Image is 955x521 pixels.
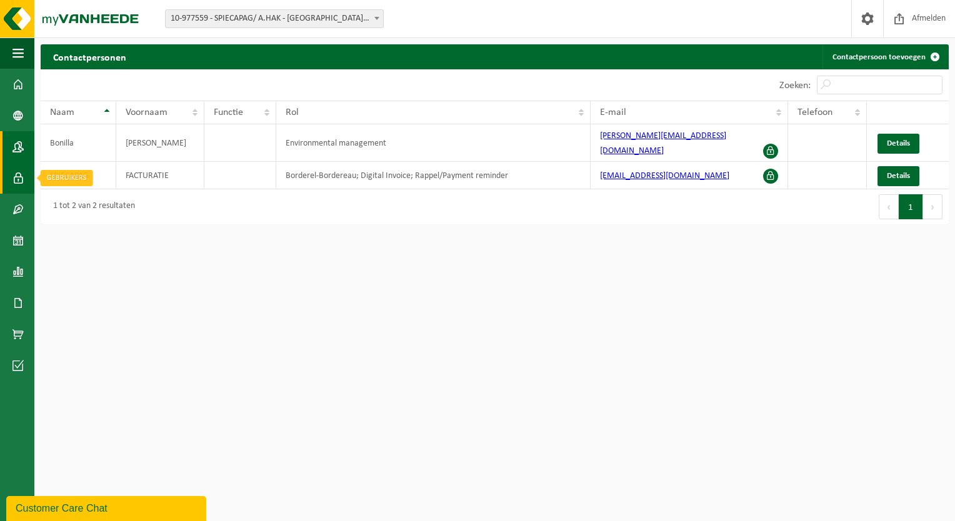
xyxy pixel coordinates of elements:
[779,81,811,91] label: Zoeken:
[797,107,832,117] span: Telefoon
[600,107,626,117] span: E-mail
[887,139,910,147] span: Details
[276,124,591,162] td: Environmental management
[116,162,204,189] td: FACTURATIE
[879,194,899,219] button: Previous
[899,194,923,219] button: 1
[600,171,729,181] a: [EMAIL_ADDRESS][DOMAIN_NAME]
[41,44,139,69] h2: Contactpersonen
[41,162,116,189] td: SPIECAPAG
[47,196,135,218] div: 1 tot 2 van 2 resultaten
[887,172,910,180] span: Details
[50,107,74,117] span: Naam
[877,166,919,186] a: Details
[877,134,919,154] a: Details
[276,162,591,189] td: Borderel-Bordereau; Digital Invoice; Rappel/Payment reminder
[6,494,209,521] iframe: chat widget
[923,194,942,219] button: Next
[286,107,299,117] span: Rol
[126,107,167,117] span: Voornaam
[600,131,726,156] a: [PERSON_NAME][EMAIL_ADDRESS][DOMAIN_NAME]
[116,124,204,162] td: [PERSON_NAME]
[822,44,947,69] a: Contactpersoon toevoegen
[165,9,384,28] span: 10-977559 - SPIECAPAG/ A.HAK - VELDHOEK - LIEVEGEM
[41,124,116,162] td: Bonilla
[166,10,383,27] span: 10-977559 - SPIECAPAG/ A.HAK - VELDHOEK - LIEVEGEM
[214,107,243,117] span: Functie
